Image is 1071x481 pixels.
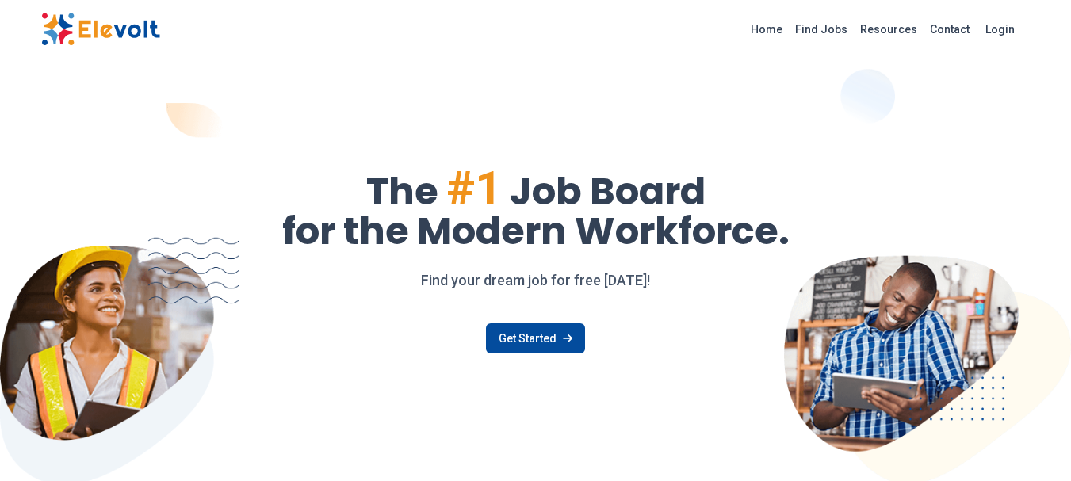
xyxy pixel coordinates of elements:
a: Resources [854,17,924,42]
h1: The Job Board for the Modern Workforce. [41,165,1031,250]
a: Get Started [486,323,585,353]
img: Elevolt [41,13,160,46]
a: Contact [924,17,976,42]
p: Find your dream job for free [DATE]! [41,269,1031,292]
a: Find Jobs [789,17,854,42]
a: Home [744,17,789,42]
a: Login [976,13,1024,45]
span: #1 [446,160,502,216]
